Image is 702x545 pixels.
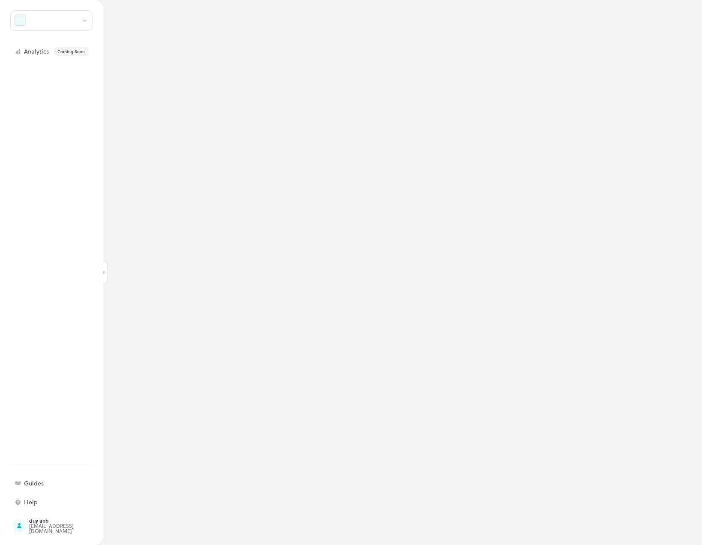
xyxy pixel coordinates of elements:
[29,523,110,533] div: [EMAIL_ADDRESS][DOMAIN_NAME]
[24,499,110,505] div: Help
[24,480,110,486] div: Guides
[24,47,110,56] div: Analytics
[54,47,88,56] div: Coming Soon
[29,518,110,523] div: duy anh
